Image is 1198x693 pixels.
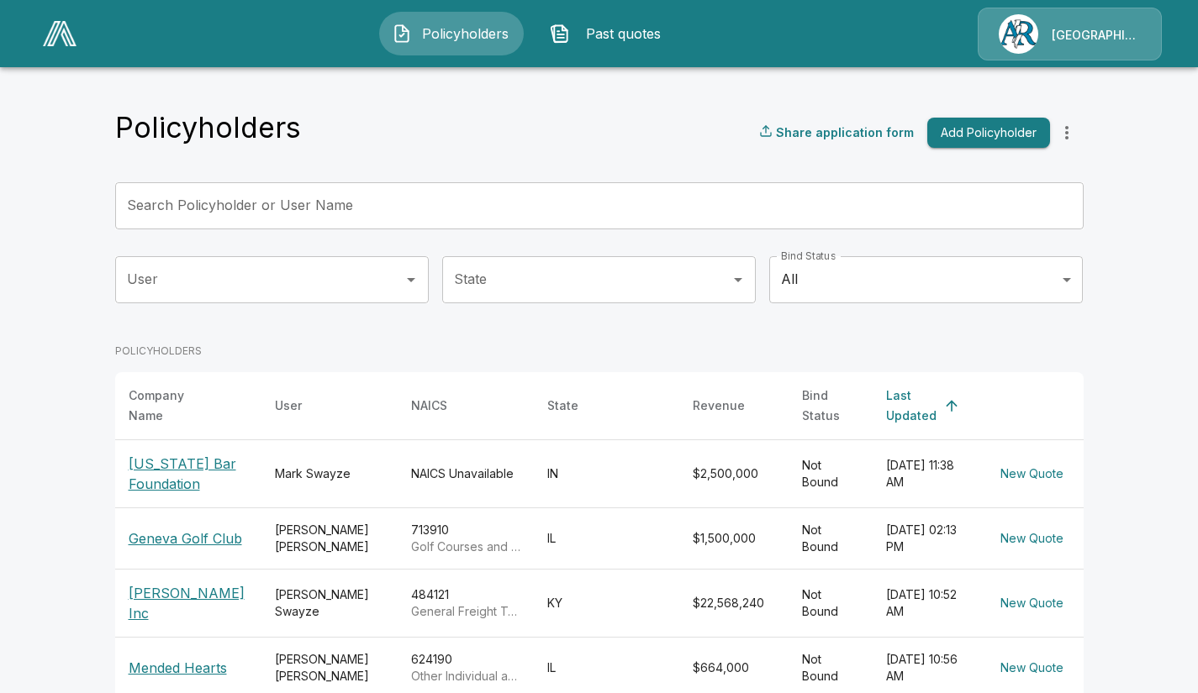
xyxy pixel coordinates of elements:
[873,569,980,637] td: [DATE] 10:52 AM
[693,396,745,416] div: Revenue
[769,256,1083,303] div: All
[534,439,679,507] td: IN
[789,507,873,569] td: Not Bound
[275,465,384,482] div: Mark Swayze
[115,110,301,145] h4: Policyholders
[994,523,1070,554] button: New Quote
[550,24,570,44] img: Past quotes Icon
[129,583,248,623] p: [PERSON_NAME] Inc
[411,538,520,555] p: Golf Courses and Country Clubs
[994,588,1070,619] button: New Quote
[534,507,679,569] td: IL
[789,372,873,440] th: Bind Status
[1050,116,1084,150] button: more
[886,386,937,426] div: Last Updated
[547,396,578,416] div: State
[275,396,302,416] div: User
[275,522,384,555] div: [PERSON_NAME] [PERSON_NAME]
[275,651,384,685] div: [PERSON_NAME] [PERSON_NAME]
[411,396,447,416] div: NAICS
[411,668,520,685] p: Other Individual and Family Services
[537,12,682,55] button: Past quotes IconPast quotes
[399,268,423,291] button: Open
[379,12,524,55] button: Policyholders IconPolicyholders
[994,653,1070,684] button: New Quote
[129,386,218,426] div: Company Name
[392,24,412,44] img: Policyholders Icon
[43,21,77,46] img: AA Logo
[275,586,384,620] div: [PERSON_NAME] Swayze
[679,439,789,507] td: $2,500,000
[781,249,836,263] label: Bind Status
[726,268,750,291] button: Open
[419,24,511,44] span: Policyholders
[577,24,669,44] span: Past quotes
[411,586,520,620] div: 484121
[921,118,1050,149] a: Add Policyholder
[873,439,980,507] td: [DATE] 11:38 AM
[411,651,520,685] div: 624190
[927,118,1050,149] button: Add Policyholder
[115,344,1084,359] p: POLICYHOLDERS
[776,123,914,141] p: Share application form
[411,603,520,620] p: General Freight Trucking, Long-Distance, Truckload
[873,507,980,569] td: [DATE] 02:13 PM
[994,459,1070,490] button: New Quote
[129,454,248,494] p: [US_STATE] Bar Foundation
[398,439,534,507] td: NAICS Unavailable
[534,569,679,637] td: KY
[789,569,873,637] td: Not Bound
[411,522,520,555] div: 713910
[679,569,789,637] td: $22,568,240
[129,658,248,678] p: Mended Hearts
[789,439,873,507] td: Not Bound
[129,528,248,549] p: Geneva Golf Club
[679,507,789,569] td: $1,500,000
